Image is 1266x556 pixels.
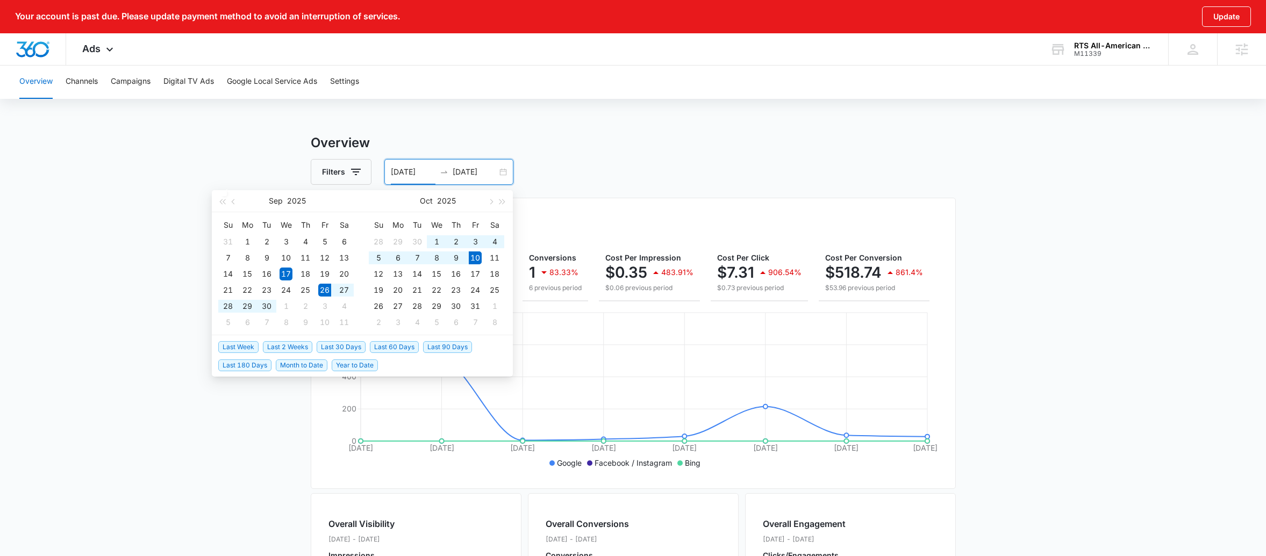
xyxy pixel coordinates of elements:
td: 2025-09-02 [257,234,276,250]
td: 2025-10-08 [427,250,446,266]
td: 2025-11-02 [369,314,388,330]
input: Start date [391,166,435,178]
div: 25 [488,284,501,297]
div: 4 [299,235,312,248]
p: 1 [529,264,535,281]
div: 8 [488,316,501,329]
td: 2025-10-24 [466,282,485,298]
tspan: [DATE] [834,443,859,452]
div: 9 [260,251,273,264]
div: 28 [411,300,424,313]
div: account id [1074,50,1153,57]
div: 28 [372,235,385,248]
div: 20 [391,284,404,297]
span: Month to Date [276,359,327,371]
td: 2025-11-05 [427,314,446,330]
div: 14 [411,268,424,280]
div: 7 [469,316,482,329]
div: 11 [488,251,501,264]
div: 16 [260,268,273,280]
td: 2025-10-26 [369,298,388,314]
div: 30 [260,300,273,313]
div: 21 [221,284,234,297]
div: 3 [280,235,292,248]
td: 2025-09-26 [315,282,334,298]
div: 6 [241,316,254,329]
td: 2025-11-01 [485,298,504,314]
td: 2025-09-19 [315,266,334,282]
p: [DATE] - [DATE] [328,535,414,544]
td: 2025-10-31 [466,298,485,314]
div: 7 [260,316,273,329]
div: 13 [338,251,351,264]
td: 2025-09-13 [334,250,354,266]
td: 2025-09-30 [257,298,276,314]
div: 5 [372,251,385,264]
td: 2025-10-17 [466,266,485,282]
h2: Overall Engagement [763,517,846,530]
td: 2025-10-06 [388,250,407,266]
td: 2025-09-18 [296,266,315,282]
div: 29 [241,300,254,313]
div: 9 [299,316,312,329]
td: 2025-09-30 [407,234,427,250]
td: 2025-09-01 [238,234,257,250]
div: 11 [338,316,351,329]
td: 2025-09-16 [257,266,276,282]
div: 10 [318,316,331,329]
td: 2025-10-10 [466,250,485,266]
div: 11 [299,251,312,264]
p: 483.91% [661,269,693,276]
button: Overview [19,64,53,99]
tspan: [DATE] [429,443,454,452]
th: Mo [238,216,257,234]
td: 2025-09-28 [369,234,388,250]
div: 8 [430,251,443,264]
span: Conversions [529,253,576,262]
td: 2025-10-30 [446,298,466,314]
div: 3 [318,300,331,313]
td: 2025-10-12 [369,266,388,282]
td: 2025-09-06 [334,234,354,250]
div: 6 [391,251,404,264]
div: 23 [449,284,462,297]
div: 10 [280,251,292,264]
button: Update [1202,6,1251,27]
div: 3 [391,316,404,329]
tspan: [DATE] [672,443,697,452]
th: We [427,216,446,234]
td: 2025-10-04 [334,298,354,314]
p: $518.74 [825,264,882,281]
th: Su [369,216,388,234]
td: 2025-10-27 [388,298,407,314]
td: 2025-10-08 [276,314,296,330]
div: account name [1074,41,1153,50]
div: 1 [430,235,443,248]
div: 1 [241,235,254,248]
span: Last 2 Weeks [263,341,312,353]
button: Settings [330,64,359,99]
span: Last Week [218,341,259,353]
td: 2025-09-04 [296,234,315,250]
tspan: 0 [352,436,356,445]
th: Sa [485,216,504,234]
div: 5 [430,316,443,329]
td: 2025-10-10 [315,314,334,330]
th: Th [446,216,466,234]
td: 2025-09-29 [388,234,407,250]
div: 16 [449,268,462,280]
td: 2025-10-29 [427,298,446,314]
td: 2025-09-24 [276,282,296,298]
span: Cost Per Click [717,253,769,262]
td: 2025-09-08 [238,250,257,266]
h2: Overall Visibility [328,517,414,530]
td: 2025-09-25 [296,282,315,298]
th: We [276,216,296,234]
p: 83.33% [549,269,578,276]
td: 2025-10-13 [388,266,407,282]
div: 12 [372,268,385,280]
div: 17 [280,268,292,280]
th: Su [218,216,238,234]
td: 2025-10-02 [296,298,315,314]
div: 20 [338,268,351,280]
